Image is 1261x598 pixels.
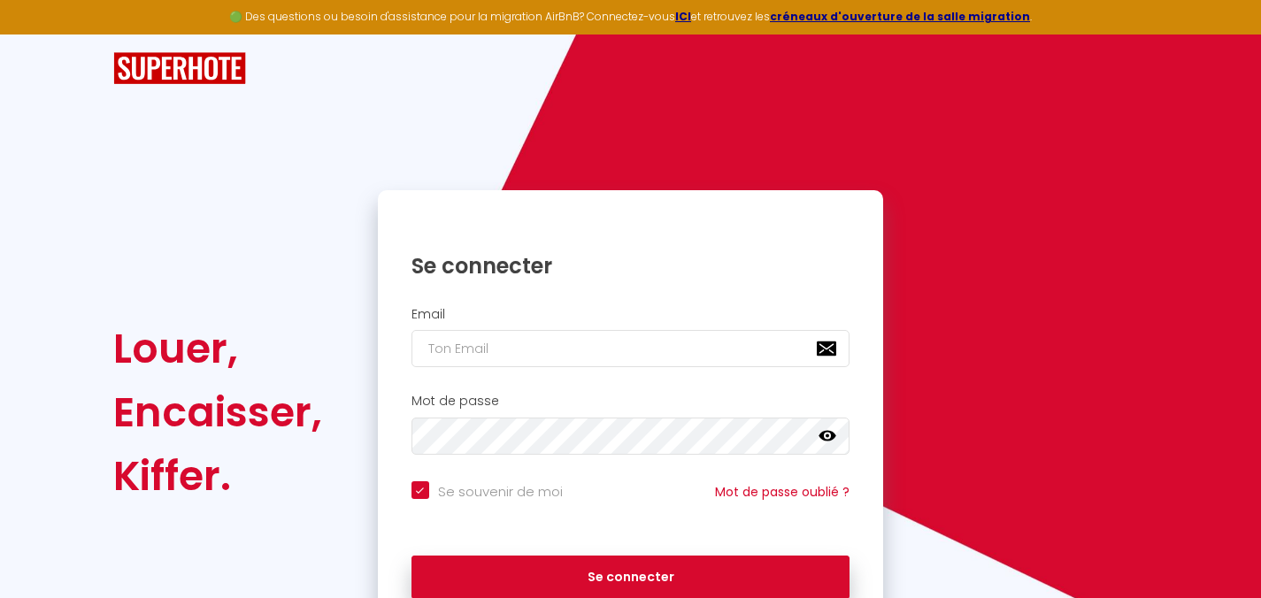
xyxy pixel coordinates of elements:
[113,317,322,380] div: Louer,
[113,444,322,508] div: Kiffer.
[715,483,850,501] a: Mot de passe oublié ?
[770,9,1030,24] a: créneaux d'ouverture de la salle migration
[113,380,322,444] div: Encaisser,
[411,307,850,322] h2: Email
[113,52,246,85] img: SuperHote logo
[675,9,691,24] a: ICI
[411,330,850,367] input: Ton Email
[411,394,850,409] h2: Mot de passe
[411,252,850,280] h1: Se connecter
